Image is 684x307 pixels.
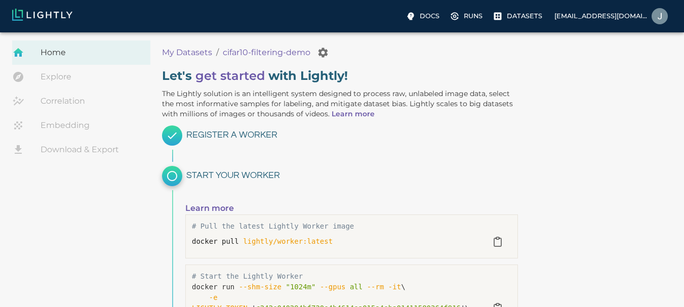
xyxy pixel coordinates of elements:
[367,283,384,291] span: --rm
[320,283,346,291] span: --gpus
[12,113,150,138] a: Embedding
[404,8,444,24] label: Docs
[192,236,485,247] div: docker pull
[41,47,142,59] span: Home
[507,11,542,21] p: Datasets
[332,109,375,118] a: Learn more
[652,8,668,24] img: Junaid Ahmed
[216,47,219,59] li: /
[464,11,482,21] p: Runs
[185,203,234,213] a: Learn more
[388,283,401,291] span: -it
[223,47,310,59] a: cifar10-filtering-demo
[162,89,518,119] p: The Lightly solution is an intelligent system designed to process raw, unlabeled image data, sele...
[554,11,648,21] p: [EMAIL_ADDRESS][DOMAIN_NAME]
[12,89,150,113] a: Correlation
[313,42,333,63] button: Manage your dataset
[12,65,150,89] a: Explore
[550,5,672,27] label: [EMAIL_ADDRESS][DOMAIN_NAME]Junaid Ahmed
[162,47,212,59] a: My Datasets
[209,293,218,301] span: -e
[192,272,303,280] span: # Start the Lightly Worker
[162,68,348,83] strong: Let ' s with Lightly!
[286,283,315,291] span: "1024m"
[239,283,281,291] span: --shm-size
[350,283,363,291] span: all
[12,40,150,65] a: Home
[192,222,354,230] span: # Pull the latest Lightly Worker image
[12,138,150,162] a: Download & Export
[186,168,518,184] h6: Start your Worker
[186,127,518,143] h6: Register a Worker
[488,232,508,252] button: Copy to clipboard
[195,68,265,83] a: get started
[448,8,487,24] label: Runs
[420,11,439,21] p: Docs
[12,9,72,21] img: Lightly
[491,8,546,24] a: Please complete one of our getting started guides to active the full UI
[162,42,499,63] nav: breadcrumb
[243,237,333,245] span: lightly/worker:latest
[12,40,150,162] nav: explore, analyze, sample, metadata, embedding, correlations label, download your dataset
